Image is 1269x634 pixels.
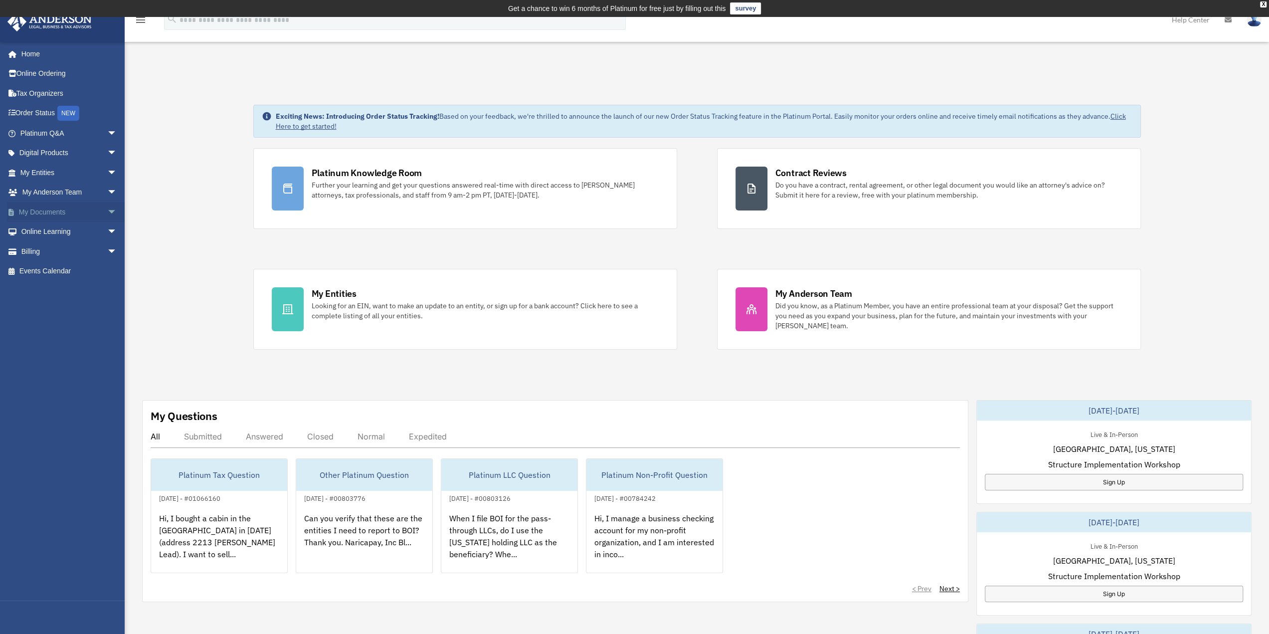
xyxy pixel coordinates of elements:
div: close [1260,1,1267,7]
a: Tax Organizers [7,83,132,103]
span: [GEOGRAPHIC_DATA], [US_STATE] [1053,555,1175,567]
span: arrow_drop_down [107,241,127,262]
i: search [167,13,178,24]
span: arrow_drop_down [107,143,127,164]
div: Expedited [409,431,447,441]
div: Looking for an EIN, want to make an update to an entity, or sign up for a bank account? Click her... [312,301,659,321]
div: [DATE] - #01066160 [151,492,228,503]
a: Digital Productsarrow_drop_down [7,143,132,163]
div: [DATE] - #00784242 [586,492,664,503]
img: Anderson Advisors Platinum Portal [4,12,95,31]
a: Order StatusNEW [7,103,132,124]
div: Do you have a contract, rental agreement, or other legal document you would like an attorney's ad... [775,180,1122,200]
div: Platinum Tax Question [151,459,287,491]
div: Based on your feedback, we're thrilled to announce the launch of our new Order Status Tracking fe... [276,111,1132,131]
a: Home [7,44,127,64]
span: arrow_drop_down [107,183,127,203]
a: Click Here to get started! [276,112,1126,131]
div: Hi, I bought a cabin in the [GEOGRAPHIC_DATA] in [DATE] (address 2213 [PERSON_NAME] Lead). I want... [151,504,287,582]
a: My Documentsarrow_drop_down [7,202,132,222]
div: [DATE] - #00803126 [441,492,519,503]
img: User Pic [1247,12,1262,27]
a: Events Calendar [7,261,132,281]
span: arrow_drop_down [107,123,127,144]
span: arrow_drop_down [107,222,127,242]
div: Submitted [184,431,222,441]
div: Further your learning and get your questions answered real-time with direct access to [PERSON_NAM... [312,180,659,200]
div: Can you verify that these are the entities I need to report to BOI? Thank you. Naricapay, Inc Bl... [296,504,432,582]
a: Sign Up [985,474,1243,490]
a: menu [135,17,147,26]
a: Platinum Q&Aarrow_drop_down [7,123,132,143]
a: Online Learningarrow_drop_down [7,222,132,242]
span: arrow_drop_down [107,202,127,222]
div: All [151,431,160,441]
div: My Entities [312,287,357,300]
div: When I file BOI for the pass-through LLCs, do I use the [US_STATE] holding LLC as the beneficiary... [441,504,577,582]
div: Normal [358,431,385,441]
div: Platinum LLC Question [441,459,577,491]
div: Get a chance to win 6 months of Platinum for free just by filling out this [508,2,726,14]
div: Other Platinum Question [296,459,432,491]
span: Structure Implementation Workshop [1048,458,1180,470]
span: Structure Implementation Workshop [1048,570,1180,582]
a: Platinum LLC Question[DATE] - #00803126When I file BOI for the pass-through LLCs, do I use the [U... [441,458,578,573]
div: Live & In-Person [1082,428,1145,439]
a: My Entities Looking for an EIN, want to make an update to an entity, or sign up for a bank accoun... [253,269,677,350]
div: Hi, I manage a business checking account for my non-profit organization, and I am interested in i... [586,504,723,582]
a: survey [730,2,761,14]
a: My Anderson Teamarrow_drop_down [7,183,132,203]
div: Answered [246,431,283,441]
a: My Entitiesarrow_drop_down [7,163,132,183]
a: Platinum Knowledge Room Further your learning and get your questions answered real-time with dire... [253,148,677,229]
div: My Anderson Team [775,287,852,300]
a: My Anderson Team Did you know, as a Platinum Member, you have an entire professional team at your... [717,269,1141,350]
div: Closed [307,431,334,441]
strong: Exciting News: Introducing Order Status Tracking! [276,112,439,121]
i: menu [135,14,147,26]
a: Sign Up [985,586,1243,602]
div: Platinum Non-Profit Question [586,459,723,491]
div: Did you know, as a Platinum Member, you have an entire professional team at your disposal? Get th... [775,301,1122,331]
div: [DATE]-[DATE] [977,512,1251,532]
div: Contract Reviews [775,167,847,179]
a: Platinum Non-Profit Question[DATE] - #00784242Hi, I manage a business checking account for my non... [586,458,723,573]
div: Live & In-Person [1082,540,1145,551]
span: [GEOGRAPHIC_DATA], [US_STATE] [1053,443,1175,455]
a: Platinum Tax Question[DATE] - #01066160Hi, I bought a cabin in the [GEOGRAPHIC_DATA] in [DATE] (a... [151,458,288,573]
a: Online Ordering [7,64,132,84]
a: Billingarrow_drop_down [7,241,132,261]
a: Next > [939,584,960,594]
span: arrow_drop_down [107,163,127,183]
a: Other Platinum Question[DATE] - #00803776Can you verify that these are the entities I need to rep... [296,458,433,573]
div: NEW [57,106,79,121]
div: [DATE] - #00803776 [296,492,373,503]
div: My Questions [151,409,217,423]
div: Platinum Knowledge Room [312,167,422,179]
div: [DATE]-[DATE] [977,401,1251,421]
a: Contract Reviews Do you have a contract, rental agreement, or other legal document you would like... [717,148,1141,229]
